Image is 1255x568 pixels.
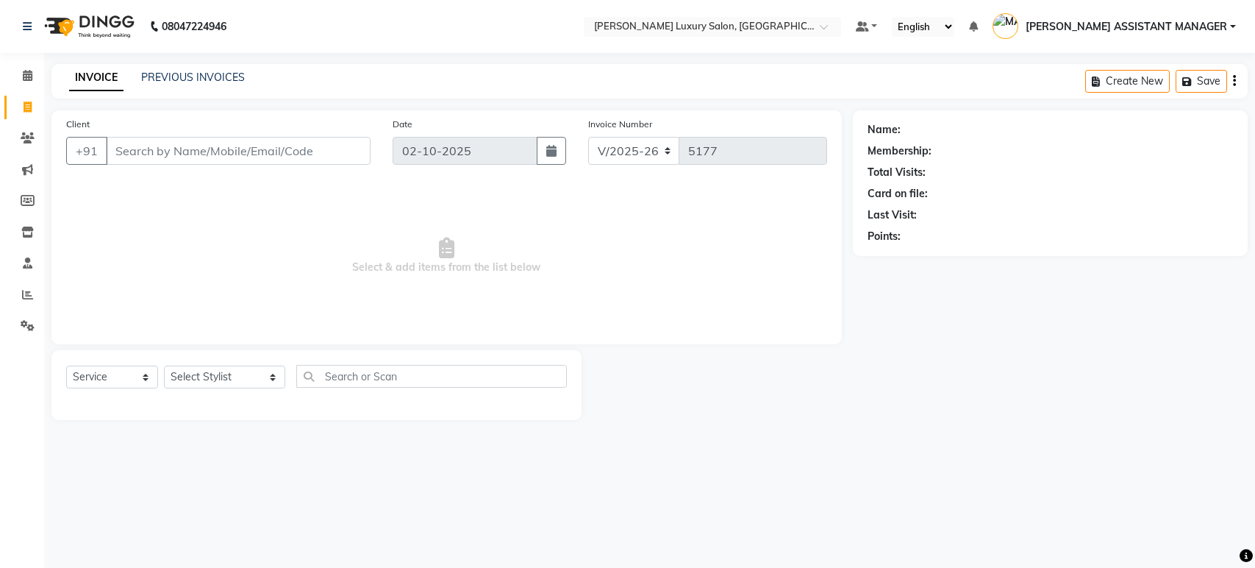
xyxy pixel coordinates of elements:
[1176,70,1227,93] button: Save
[1026,19,1227,35] span: [PERSON_NAME] ASSISTANT MANAGER
[868,186,928,202] div: Card on file:
[868,165,926,180] div: Total Visits:
[66,182,827,330] span: Select & add items from the list below
[393,118,412,131] label: Date
[868,229,901,244] div: Points:
[69,65,124,91] a: INVOICE
[141,71,245,84] a: PREVIOUS INVOICES
[66,118,90,131] label: Client
[993,13,1018,39] img: MADHAPUR ASSISTANT MANAGER
[588,118,652,131] label: Invoice Number
[162,6,226,47] b: 08047224946
[106,137,371,165] input: Search by Name/Mobile/Email/Code
[66,137,107,165] button: +91
[868,207,917,223] div: Last Visit:
[296,365,567,388] input: Search or Scan
[868,143,932,159] div: Membership:
[868,122,901,138] div: Name:
[1085,70,1170,93] button: Create New
[37,6,138,47] img: logo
